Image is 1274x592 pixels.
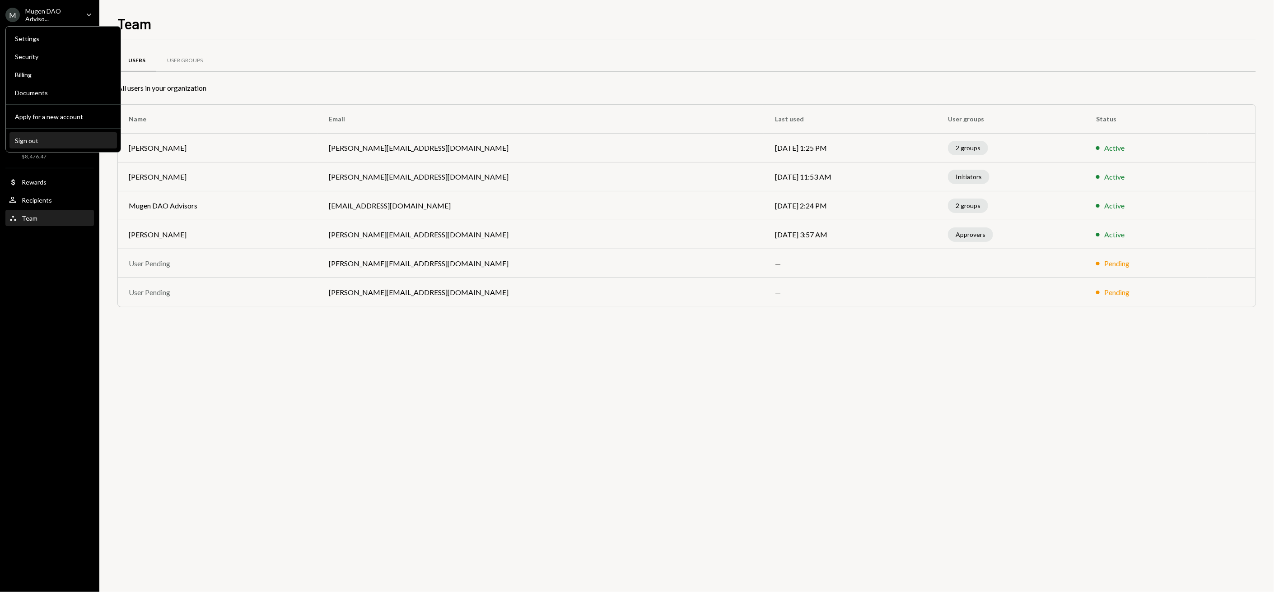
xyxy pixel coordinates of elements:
[5,192,94,208] a: Recipients
[1104,143,1125,153] div: Active
[129,287,307,298] div: User Pending
[318,278,764,307] td: [PERSON_NAME][EMAIL_ADDRESS][DOMAIN_NAME]
[129,258,307,269] div: User Pending
[764,220,937,249] td: [DATE] 3:57 AM
[117,49,156,72] a: Users
[22,153,47,161] div: $8,476.47
[948,141,988,155] div: 2 groups
[118,220,318,249] td: [PERSON_NAME]
[764,162,937,191] td: [DATE] 11:53 AM
[937,105,1085,134] th: User groups
[117,14,151,32] h1: Team
[948,199,988,213] div: 2 groups
[15,113,112,120] div: Apply for a new account
[764,105,937,134] th: Last used
[117,83,1256,93] div: All users in your organization
[764,278,937,307] td: —
[167,57,203,65] div: User Groups
[5,174,94,190] a: Rewards
[1104,229,1125,240] div: Active
[128,57,145,65] div: Users
[22,178,47,186] div: Rewards
[25,7,79,23] div: Mugen DAO Adviso...
[22,214,37,222] div: Team
[15,71,112,79] div: Billing
[764,191,937,220] td: [DATE] 2:24 PM
[318,220,764,249] td: [PERSON_NAME][EMAIL_ADDRESS][DOMAIN_NAME]
[118,191,318,220] td: Mugen DAO Advisors
[15,35,112,42] div: Settings
[118,134,318,162] td: [PERSON_NAME]
[5,8,20,22] div: M
[9,133,117,149] button: Sign out
[15,53,112,60] div: Security
[15,89,112,97] div: Documents
[9,48,117,65] a: Security
[1104,200,1125,211] div: Active
[22,196,52,204] div: Recipients
[318,191,764,220] td: [EMAIL_ADDRESS][DOMAIN_NAME]
[948,227,993,242] div: Approvers
[9,30,117,46] a: Settings
[9,109,117,125] button: Apply for a new account
[318,249,764,278] td: [PERSON_NAME][EMAIL_ADDRESS][DOMAIN_NAME]
[1104,287,1129,298] div: Pending
[1085,105,1207,134] th: Status
[764,134,937,162] td: [DATE] 1:25 PM
[9,66,117,83] a: Billing
[118,105,318,134] th: Name
[156,49,214,72] a: User Groups
[1104,258,1129,269] div: Pending
[318,162,764,191] td: [PERSON_NAME][EMAIL_ADDRESS][DOMAIN_NAME]
[9,84,117,101] a: Documents
[948,170,989,184] div: Initiators
[5,210,94,226] a: Team
[318,134,764,162] td: [PERSON_NAME][EMAIL_ADDRESS][DOMAIN_NAME]
[118,162,318,191] td: [PERSON_NAME]
[764,249,937,278] td: —
[15,137,112,144] div: Sign out
[1104,171,1125,182] div: Active
[318,105,764,134] th: Email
